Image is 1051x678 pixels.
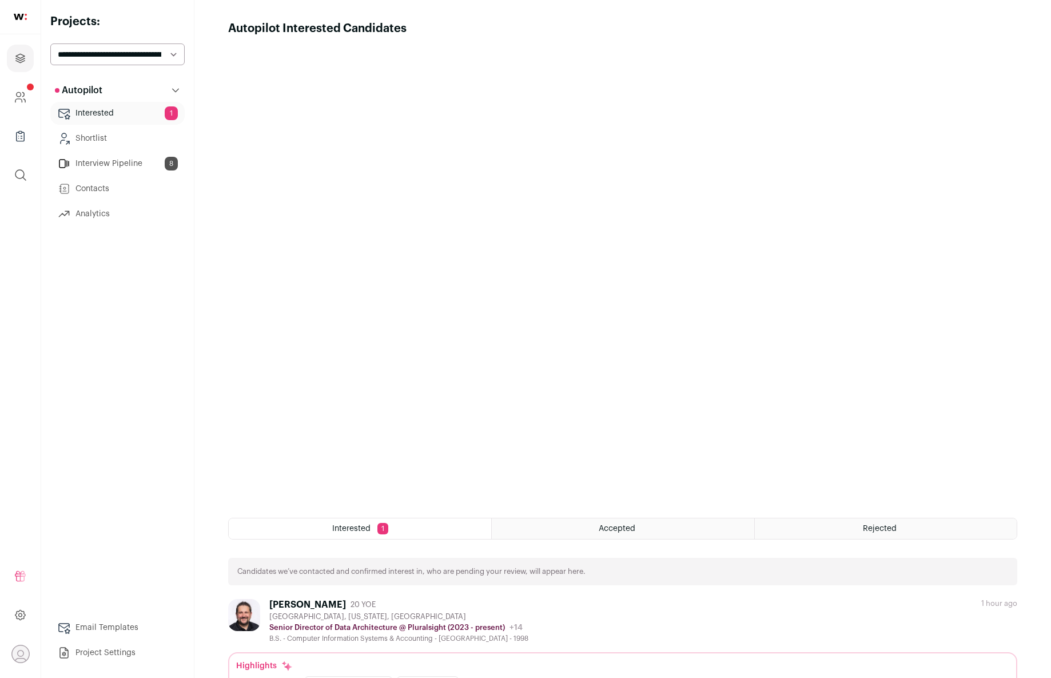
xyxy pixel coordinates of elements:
[50,177,185,200] a: Contacts
[7,122,34,150] a: Company Lists
[50,79,185,102] button: Autopilot
[236,660,293,672] div: Highlights
[228,21,407,37] h1: Autopilot Interested Candidates
[50,616,185,639] a: Email Templates
[269,634,528,643] div: B.S. - Computer Information Systems & Accounting - [GEOGRAPHIC_DATA] - 1998
[755,518,1017,539] a: Rejected
[492,518,754,539] a: Accepted
[269,623,505,632] p: Senior Director of Data Architecture @ Pluralsight (2023 - present)
[269,612,528,621] div: [GEOGRAPHIC_DATA], [US_STATE], [GEOGRAPHIC_DATA]
[55,84,102,97] p: Autopilot
[50,102,185,125] a: Interested1
[14,14,27,20] img: wellfound-shorthand-0d5821cbd27db2630d0214b213865d53afaa358527fdda9d0ea32b1df1b89c2c.svg
[332,525,371,533] span: Interested
[165,157,178,171] span: 8
[269,599,346,610] div: [PERSON_NAME]
[237,567,586,576] p: Candidates we’ve contacted and confirmed interest in, who are pending your review, will appear here.
[599,525,635,533] span: Accepted
[351,600,376,609] span: 20 YOE
[50,152,185,175] a: Interview Pipeline8
[50,203,185,225] a: Analytics
[50,641,185,664] a: Project Settings
[228,599,260,631] img: 0087ccb55cebef283f67eab2d597334fce5a3bbc59f6fe30b4a9def7108d1beb.jpg
[7,45,34,72] a: Projects
[7,84,34,111] a: Company and ATS Settings
[863,525,897,533] span: Rejected
[377,523,388,534] span: 1
[50,14,185,30] h2: Projects:
[165,106,178,120] span: 1
[981,599,1017,608] div: 1 hour ago
[50,127,185,150] a: Shortlist
[11,645,30,663] button: Open dropdown
[509,624,523,632] span: +14
[228,37,1017,504] iframe: Autopilot Interested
